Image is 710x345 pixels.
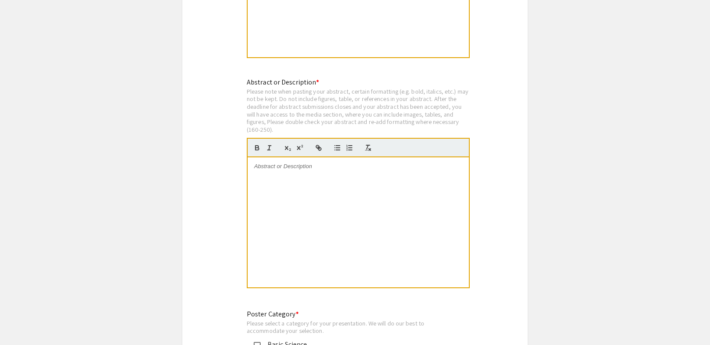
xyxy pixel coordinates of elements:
mat-label: Abstract or Description [247,78,319,87]
mat-label: Poster Category [247,309,299,319]
div: Please note when pasting your abstract, certain formatting (e.g. bold, italics, etc.) may not be ... [247,88,470,133]
iframe: Chat [6,306,37,338]
div: Please select a category for your presentation. We will do our best to accommodate your selection. [247,319,449,335]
